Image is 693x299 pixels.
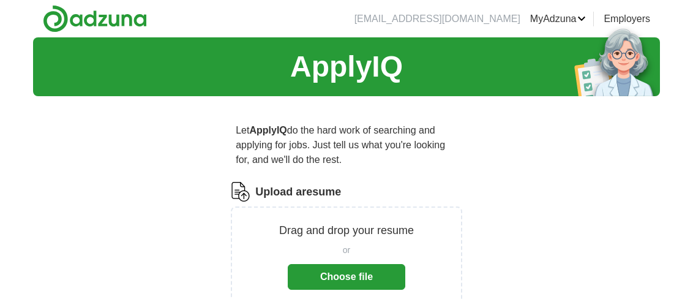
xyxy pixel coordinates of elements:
li: [EMAIL_ADDRESS][DOMAIN_NAME] [354,12,520,26]
span: or [343,244,350,257]
a: Employers [604,12,650,26]
h1: ApplyIQ [290,45,403,89]
a: MyAdzuna [530,12,586,26]
img: CV Icon [231,182,250,202]
img: Adzuna logo [43,5,147,32]
p: Drag and drop your resume [279,222,414,239]
strong: ApplyIQ [249,125,287,135]
button: Choose file [288,264,405,290]
p: Let do the hard work of searching and applying for jobs. Just tell us what you're looking for, an... [231,118,462,172]
label: Upload a resume [255,184,341,200]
